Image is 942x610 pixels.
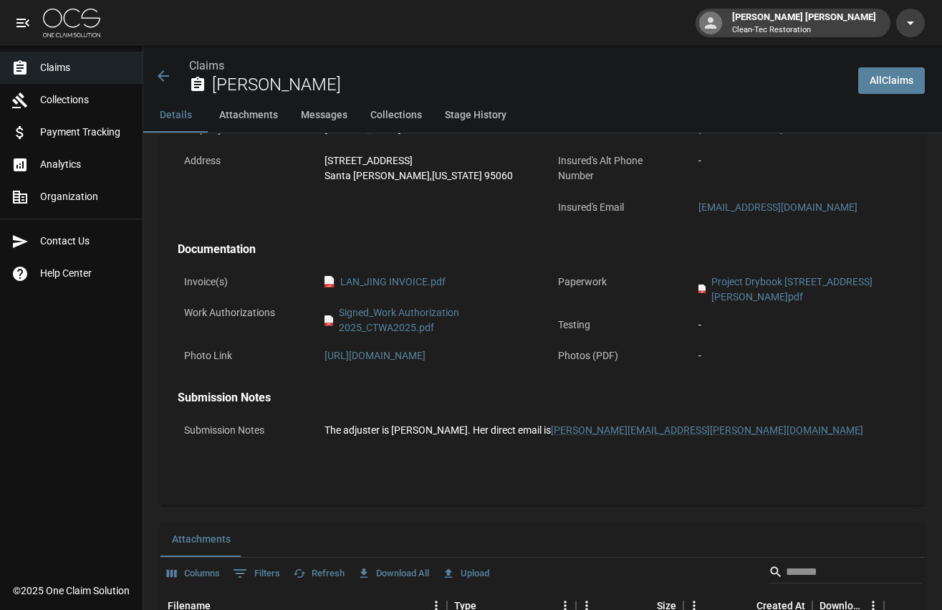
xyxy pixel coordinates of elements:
a: [EMAIL_ADDRESS][DOMAIN_NAME] [698,201,857,213]
div: - [698,318,902,333]
p: Clean-Tec Restoration [732,24,876,37]
img: ocs-logo-white-transparent.png [43,9,100,37]
p: Testing [552,311,681,339]
p: Submission Notes [178,416,307,444]
button: Download All [354,563,433,585]
h4: Documentation [178,242,908,257]
button: Messages [289,98,359,133]
a: Claims [189,59,224,72]
button: Show filters [229,562,284,585]
p: Address [178,147,307,175]
span: Help Center [40,266,131,281]
button: Upload [438,563,493,585]
p: Insured's Alt Phone Number [552,147,681,190]
a: AllClaims [858,67,925,94]
button: Stage History [433,98,518,133]
h2: [PERSON_NAME] [212,75,847,95]
div: [STREET_ADDRESS] [325,153,528,168]
a: [URL][DOMAIN_NAME] [325,350,426,361]
p: Paperwork [552,268,681,296]
button: Collections [359,98,433,133]
p: Insured's Email [552,194,681,221]
a: pdfLAN_JING INVOICE.pdf [325,275,446,290]
span: Collections [40,92,131,108]
span: Organization [40,189,131,204]
span: Analytics [40,157,131,172]
button: Attachments [160,523,242,557]
span: Contact Us [40,234,131,249]
div: anchor tabs [143,98,942,133]
a: pdfProject Drybook [STREET_ADDRESS][PERSON_NAME]pdf [698,275,902,305]
div: [PERSON_NAME] [PERSON_NAME] [726,10,882,36]
div: © 2025 One Claim Solution [13,583,130,598]
span: Claims [40,60,131,75]
p: Work Authorizations [178,299,307,327]
p: Photo Link [178,342,307,370]
span: Payment Tracking [40,125,131,140]
button: Refresh [289,563,348,585]
button: Select columns [163,563,224,585]
div: - [698,153,902,168]
button: Attachments [208,98,289,133]
a: [PERSON_NAME][EMAIL_ADDRESS][PERSON_NAME][DOMAIN_NAME] [551,424,863,436]
div: The adjuster is [PERSON_NAME]. Her direct email is [325,423,901,438]
div: related-list tabs [160,523,925,557]
nav: breadcrumb [189,57,847,75]
div: - [698,348,902,363]
div: Search [769,561,922,586]
h4: Submission Notes [178,391,908,405]
div: Santa [PERSON_NAME] , [US_STATE] 95060 [325,168,528,184]
a: pdfSigned_Work Authorization 2025_CTWA2025.pdf [325,305,528,335]
p: Invoice(s) [178,268,307,296]
button: Details [143,98,208,133]
p: Photos (PDF) [552,342,681,370]
button: open drawer [9,9,37,37]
